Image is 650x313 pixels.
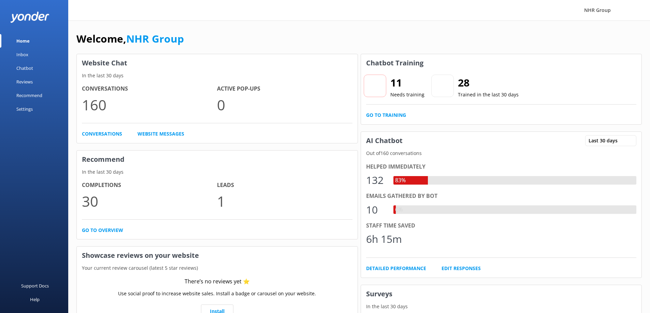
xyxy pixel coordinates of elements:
h2: 11 [390,75,424,91]
div: 10 [366,202,387,218]
div: Home [16,34,30,48]
p: Your current review carousel (latest 5 star reviews) [77,264,358,272]
p: Use social proof to increase website sales. Install a badge or carousel on your website. [118,290,316,297]
p: In the last 30 days [361,303,642,310]
p: In the last 30 days [77,168,358,176]
p: Trained in the last 30 days [458,91,519,98]
div: There’s no reviews yet ⭐ [185,277,250,286]
div: Help [30,293,40,306]
p: Out of 160 conversations [361,150,642,157]
h3: AI Chatbot [361,132,408,150]
div: Inbox [16,48,28,61]
h4: Leads [217,181,352,190]
p: 1 [217,190,352,213]
div: Reviews [16,75,33,89]
h3: Website Chat [77,54,358,72]
a: Detailed Performance [366,265,426,272]
a: Website Messages [138,130,184,138]
div: Emails gathered by bot [366,192,637,201]
div: Recommend [16,89,42,102]
h4: Completions [82,181,217,190]
img: yonder-white-logo.png [10,12,49,23]
p: 160 [82,93,217,116]
div: 6% [393,205,404,214]
p: Needs training [390,91,424,98]
p: In the last 30 days [77,72,358,79]
h3: Surveys [361,285,642,303]
div: 132 [366,172,387,188]
h1: Welcome, [76,31,184,47]
a: Edit Responses [442,265,481,272]
span: Last 30 days [589,137,622,144]
a: Go to Training [366,111,406,119]
h3: Chatbot Training [361,54,429,72]
div: Settings [16,102,33,116]
div: 83% [393,176,407,185]
p: 30 [82,190,217,213]
a: Conversations [82,130,122,138]
div: Chatbot [16,61,33,75]
div: Support Docs [21,279,49,293]
h2: 28 [458,75,519,91]
div: 6h 15m [366,231,402,247]
h3: Recommend [77,151,358,168]
a: NHR Group [126,32,184,46]
h4: Active Pop-ups [217,84,352,93]
h4: Conversations [82,84,217,93]
div: Staff time saved [366,221,637,230]
a: Go to overview [82,226,123,234]
div: Helped immediately [366,162,637,171]
p: 0 [217,93,352,116]
h3: Showcase reviews on your website [77,247,358,264]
